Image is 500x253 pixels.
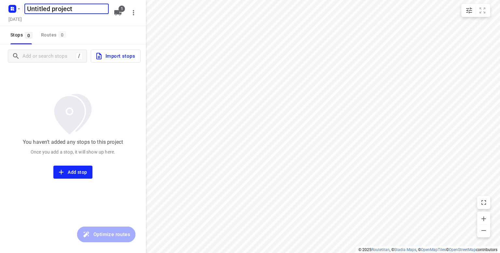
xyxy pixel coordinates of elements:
[10,31,35,39] span: Stops
[111,6,124,19] button: 1
[53,166,92,179] button: Add stop
[76,52,83,60] div: /
[59,168,87,176] span: Add stop
[127,6,140,19] button: More
[95,52,135,60] span: Import stops
[23,138,123,146] p: You haven’t added any stops to this project
[6,15,24,23] h5: Project date
[31,149,115,155] p: Once you add a stop, it will show up here.
[371,247,390,252] a: Routetitan
[463,4,476,17] button: Map settings
[449,247,476,252] a: OpenStreetMap
[22,51,76,61] input: Add or search stops
[25,32,33,38] span: 0
[358,247,497,252] li: © 2025 , © , © © contributors
[77,227,135,242] button: Optimize routes
[41,31,68,39] div: Routes
[91,50,141,63] button: Import stops
[421,247,446,252] a: OpenMapTiles
[87,50,141,63] a: Import stops
[461,4,490,17] div: small contained button group
[118,6,125,12] span: 1
[58,31,66,38] span: 0
[394,247,416,252] a: Stadia Maps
